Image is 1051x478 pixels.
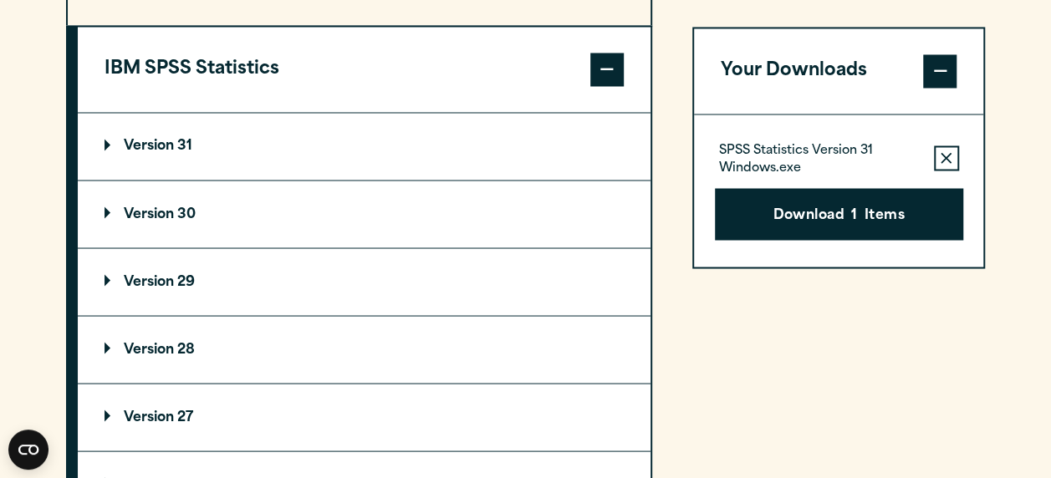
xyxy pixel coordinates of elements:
[105,207,196,221] p: Version 30
[694,114,984,267] div: Your Downloads
[105,275,195,288] p: Version 29
[715,188,963,240] button: Download1Items
[78,181,650,247] summary: Version 30
[719,143,921,176] p: SPSS Statistics Version 31 Windows.exe
[8,430,48,470] button: Open CMP widget
[851,205,857,226] span: 1
[694,28,984,114] button: Your Downloads
[78,27,650,112] button: IBM SPSS Statistics
[78,316,650,383] summary: Version 28
[78,248,650,315] summary: Version 29
[105,140,192,153] p: Version 31
[105,343,195,356] p: Version 28
[78,113,650,180] summary: Version 31
[105,410,193,424] p: Version 27
[78,384,650,450] summary: Version 27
